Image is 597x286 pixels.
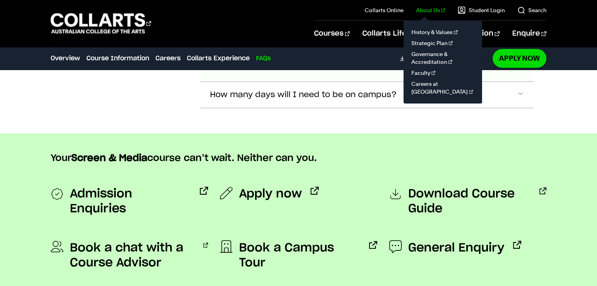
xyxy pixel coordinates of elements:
[410,38,476,49] a: Strategic Plan
[400,55,488,62] a: DownloadCourse Guide
[187,54,250,63] a: Collarts Experience
[314,21,350,47] a: Courses
[51,12,151,34] div: Go to homepage
[239,186,302,201] span: Apply now
[512,21,546,47] a: Enquire
[408,241,504,255] span: General Enquiry
[51,241,208,270] a: Book a chat with a Course Advisor
[201,82,533,108] button: How many days will I need to be on campus?
[517,6,546,14] a: Search
[410,67,476,78] a: Faculty
[210,91,397,100] span: How many days will I need to be on campus?
[220,241,377,270] a: Book a Campus Tour
[220,186,319,201] a: Apply now
[51,186,208,216] a: Admission Enquiries
[51,54,80,63] a: Overview
[493,49,546,67] a: Apply Now
[155,54,181,63] a: Careers
[410,27,476,38] a: History & Values
[410,49,476,67] a: Governance & Accreditation
[70,241,194,270] span: Book a chat with a Course Advisor
[416,6,445,14] a: About Us
[362,21,413,47] a: Collarts Life
[410,78,476,97] a: Careers at [GEOGRAPHIC_DATA]
[70,186,191,216] span: Admission Enquiries
[458,6,505,14] a: Student Login
[389,241,521,255] a: General Enquiry
[239,241,360,270] span: Book a Campus Tour
[408,186,531,216] span: Download Course Guide
[389,186,546,216] a: Download Course Guide
[365,6,403,14] a: Collarts Online
[86,54,149,63] a: Course Information
[71,154,147,163] strong: Screen & Media
[256,54,271,63] a: FAQs
[51,152,546,165] p: Your course can’t wait. Neither can you.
